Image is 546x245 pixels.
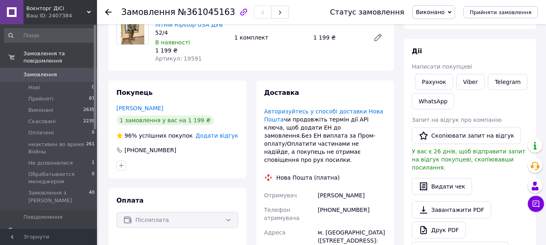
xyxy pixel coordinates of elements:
span: Додати відгук [196,132,238,139]
div: 1 замовлення у вас на 1 199 ₴ [116,115,214,125]
span: 0 [92,171,95,185]
button: Чат з покупцем [528,196,544,212]
div: успішних покупок [116,132,193,140]
span: 87 [89,95,95,103]
span: Запит на відгук про компанію [412,117,502,123]
button: Видати чек [412,178,472,195]
div: 1 199 ₴ [155,46,228,54]
span: Скасовані [28,118,56,125]
span: Виконано [416,9,445,15]
span: 96% [124,132,137,139]
span: В наявності [155,39,190,46]
div: [PERSON_NAME] [316,188,388,203]
span: 1 [92,159,95,167]
span: Покупець [116,89,153,96]
span: Замовлення з [PERSON_NAME] [28,189,89,204]
span: неактивен во время Войны [28,141,86,155]
div: Статус замовлення [330,8,404,16]
button: Рахунок [415,74,453,90]
span: №361045163 [178,7,235,17]
span: 261 [86,141,95,155]
img: Костюм Мисливця літній Ripstop USA ДУБ [121,13,145,44]
span: Дії [412,47,422,55]
div: 1 199 ₴ [310,32,367,43]
span: Не дозвонилися [28,159,73,167]
span: Доставка [264,89,299,96]
span: У вас є 26 днів, щоб відправити запит на відгук покупцеві, скопіювавши посилання. [412,148,525,171]
a: [PERSON_NAME] [116,105,163,111]
span: Товари та послуги [23,227,75,235]
div: [PHONE_NUMBER] [124,146,177,154]
a: Друк PDF [412,222,466,239]
span: Повідомлення [23,214,63,221]
div: 52/4 [155,29,228,37]
a: Завантажити PDF [412,201,491,218]
span: 2635 [83,107,95,114]
span: Оплата [116,197,143,204]
span: 0 [92,129,95,136]
div: Повернутися назад [105,8,112,16]
span: Прийняти замовлення [470,9,531,15]
a: WhatsApp [412,93,454,109]
a: Telegram [488,74,527,90]
span: Обрабатывается менеджером [28,171,92,185]
span: Прийняті [28,95,53,103]
span: 2239 [83,118,95,125]
span: Оплачені [28,129,54,136]
span: Замовлення [23,71,57,78]
span: Замовлення та повідомлення [23,50,97,65]
button: Скопіювати запит на відгук [412,127,521,144]
a: Viber [456,74,485,90]
div: чи продовжіть термін дії АРІ ключа, щоб додати ЕН до замовлення.Без ЕН виплата за Пром-оплату/Опл... [264,107,386,164]
span: Воєнторг ДіСі [26,5,87,12]
span: Виконані [28,107,53,114]
span: Артикул: 19591 [155,55,202,62]
span: Написати покупцеві [412,63,472,70]
span: Нові [28,84,40,91]
span: 0 [92,84,95,91]
input: Пошук [4,28,95,43]
span: Отримувач [264,192,297,199]
button: Прийняти замовлення [463,6,538,18]
div: [PHONE_NUMBER] [316,203,388,225]
a: Редагувати [370,29,386,46]
span: Замовлення [121,7,175,17]
span: Телефон отримувача [264,207,299,221]
a: Авторизуйтесь у способі доставки Нова Пошта [264,108,384,123]
a: Костюм Мисливця літній Ripstop USA ДУБ [155,13,223,28]
div: Нова Пошта (платна) [274,174,342,182]
div: Ваш ID: 2407384 [26,12,97,19]
div: 1 комплект [231,32,310,43]
span: 40 [89,189,95,204]
span: Адреса [264,229,286,236]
